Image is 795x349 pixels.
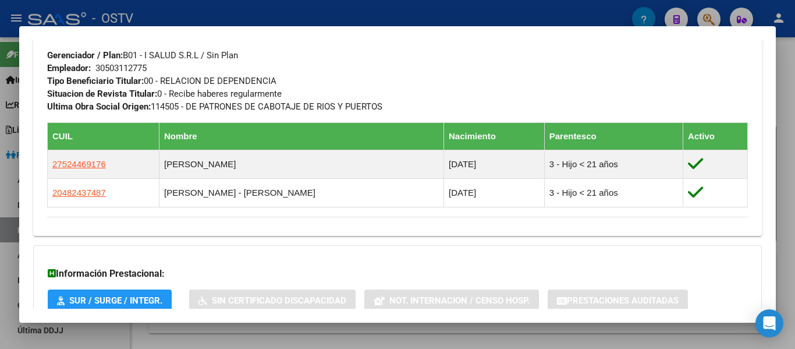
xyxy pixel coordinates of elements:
[212,295,346,306] span: Sin Certificado Discapacidad
[47,63,91,73] strong: Empleador:
[364,290,539,311] button: Not. Internacion / Censo Hosp.
[47,101,151,112] strong: Ultima Obra Social Origen:
[52,188,106,198] span: 20482437487
[95,62,147,75] div: 30503112775
[47,50,123,61] strong: Gerenciador / Plan:
[444,179,545,207] td: [DATE]
[548,290,688,311] button: Prestaciones Auditadas
[683,123,748,150] th: Activo
[48,290,172,311] button: SUR / SURGE / INTEGR.
[444,150,545,179] td: [DATE]
[47,89,282,99] span: 0 - Recibe haberes regularmente
[159,179,443,207] td: [PERSON_NAME] - [PERSON_NAME]
[544,179,683,207] td: 3 - Hijo < 21 años
[189,290,356,311] button: Sin Certificado Discapacidad
[755,309,783,337] div: Open Intercom Messenger
[567,295,679,306] span: Prestaciones Auditadas
[444,123,545,150] th: Nacimiento
[159,150,443,179] td: [PERSON_NAME]
[48,123,159,150] th: CUIL
[47,101,382,112] span: 114505 - DE PATRONES DE CABOTAJE DE RIOS Y PUERTOS
[159,123,443,150] th: Nombre
[544,150,683,179] td: 3 - Hijo < 21 años
[52,159,106,169] span: 27524469176
[47,50,238,61] span: B01 - I SALUD S.R.L / Sin Plan
[47,89,157,99] strong: Situacion de Revista Titular:
[544,123,683,150] th: Parentesco
[48,267,747,281] h3: Información Prestacional:
[47,76,276,86] span: 00 - RELACION DE DEPENDENCIA
[69,295,162,306] span: SUR / SURGE / INTEGR.
[389,295,530,306] span: Not. Internacion / Censo Hosp.
[47,76,144,86] strong: Tipo Beneficiario Titular:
